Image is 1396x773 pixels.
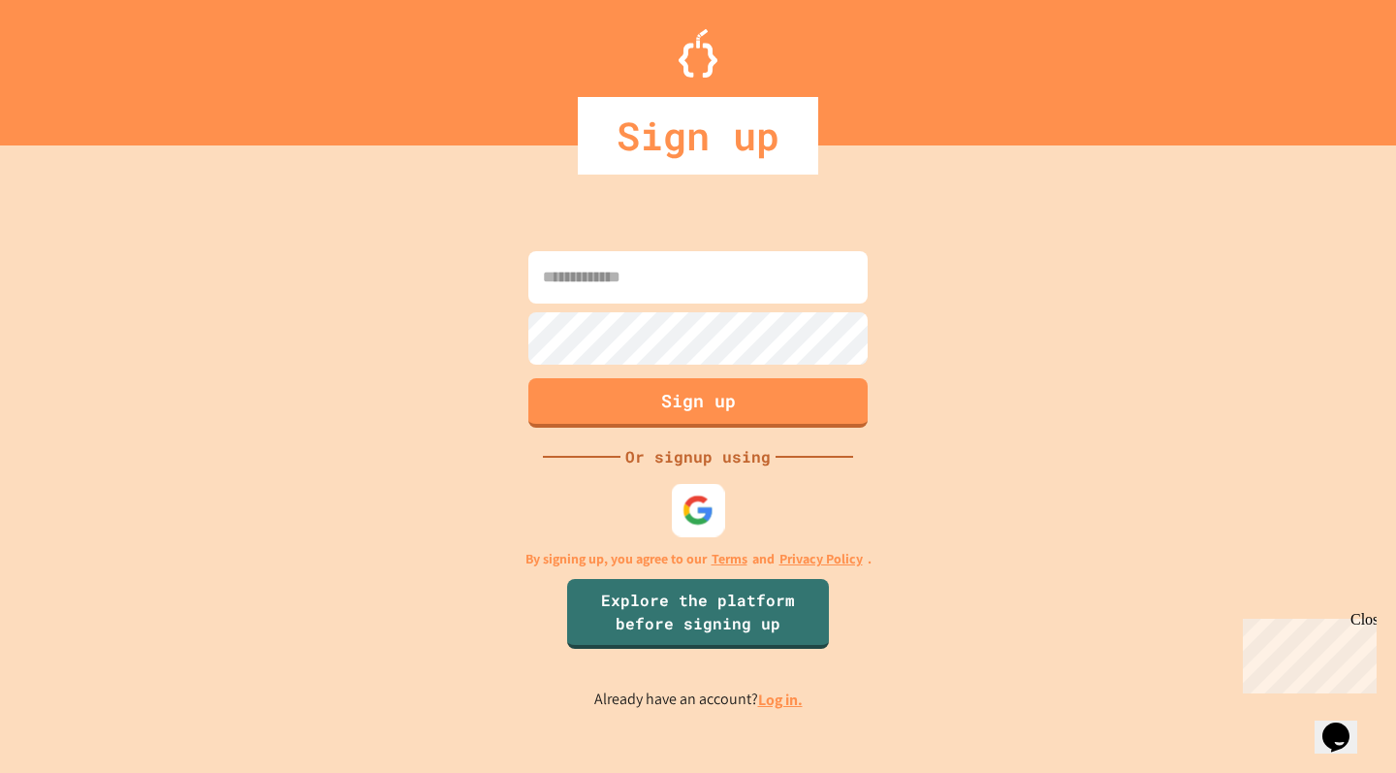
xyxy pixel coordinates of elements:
[712,549,747,569] a: Terms
[525,549,872,569] p: By signing up, you agree to our and .
[567,579,829,649] a: Explore the platform before signing up
[578,97,818,175] div: Sign up
[758,690,803,710] a: Log in.
[594,688,803,712] p: Already have an account?
[1235,611,1377,693] iframe: chat widget
[779,549,863,569] a: Privacy Policy
[1315,695,1377,754] iframe: chat widget
[682,494,714,526] img: google-icon.svg
[679,29,717,78] img: Logo.svg
[620,445,776,468] div: Or signup using
[8,8,134,123] div: Chat with us now!Close
[528,378,868,428] button: Sign up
